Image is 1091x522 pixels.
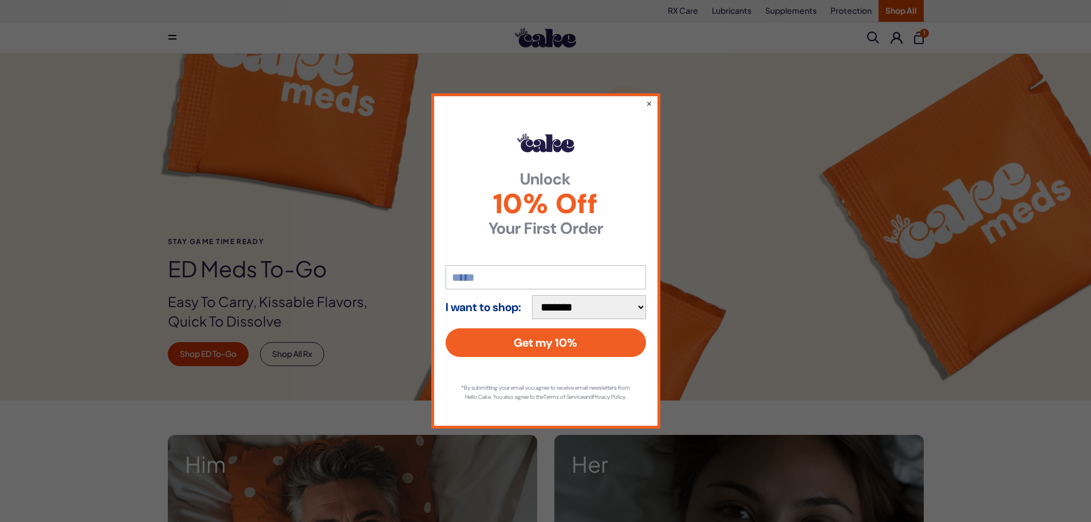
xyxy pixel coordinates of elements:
[446,301,521,313] strong: I want to shop:
[646,97,652,109] button: ×
[543,393,584,401] a: Terms of Service
[457,383,635,402] p: *By submitting your email you agree to receive email newsletters from Hello Cake. You also agree ...
[593,393,625,401] a: Privacy Policy
[446,221,646,237] strong: Your First Order
[446,171,646,187] strong: Unlock
[517,134,574,152] img: Hello Cake
[446,190,646,218] span: 10% Off
[446,328,646,357] button: Get my 10%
